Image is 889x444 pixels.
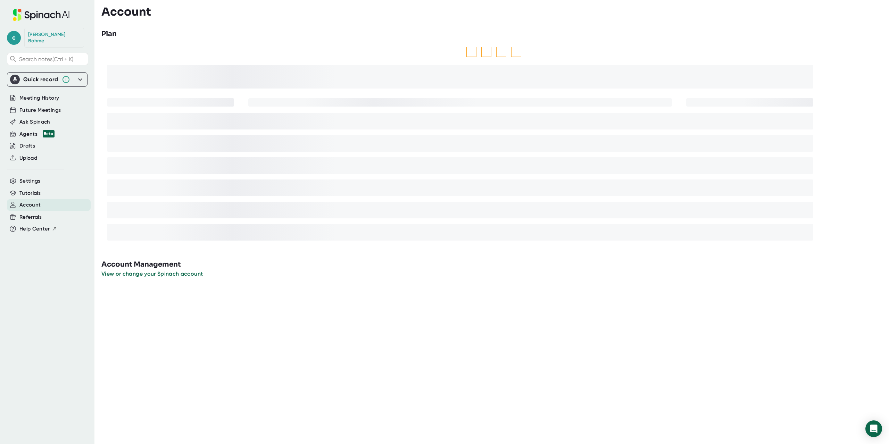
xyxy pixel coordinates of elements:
[19,94,59,102] button: Meeting History
[101,259,889,270] h3: Account Management
[19,225,57,233] button: Help Center
[865,420,882,437] div: Open Intercom Messenger
[19,225,50,233] span: Help Center
[19,154,37,162] button: Upload
[10,73,84,86] div: Quick record
[19,213,42,221] button: Referrals
[7,31,21,45] span: c
[43,130,55,137] div: Beta
[19,106,61,114] button: Future Meetings
[19,130,55,138] div: Agents
[19,142,35,150] button: Drafts
[19,130,55,138] button: Agents Beta
[101,270,203,278] button: View or change your Spinach account
[19,177,41,185] button: Settings
[101,270,203,277] span: View or change your Spinach account
[101,29,117,39] h3: Plan
[101,5,151,18] h3: Account
[19,201,41,209] button: Account
[19,56,73,62] span: Search notes (Ctrl + K)
[28,32,80,44] div: Carl Bohme
[19,118,50,126] button: Ask Spinach
[19,189,41,197] button: Tutorials
[23,76,58,83] div: Quick record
